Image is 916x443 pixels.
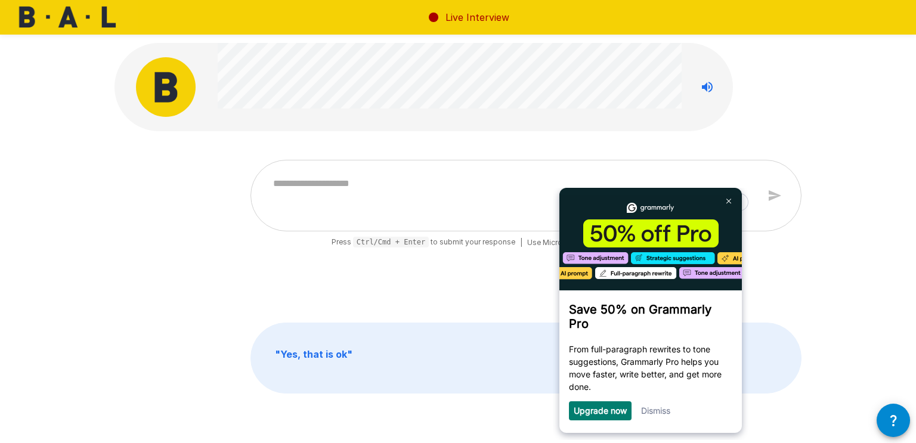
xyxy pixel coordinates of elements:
[174,11,178,16] img: close_x_white.png
[527,237,584,249] span: Use Microphone
[16,114,180,143] h3: Save 50% on Grammarly Pro
[136,57,196,117] img: bal_avatar.png
[520,237,522,249] span: |
[332,236,516,249] span: Press to submit your response
[16,155,180,205] p: From full-paragraph rewrites to tone suggestions, Grammarly Pro helps you move faster, write bett...
[7,7,189,103] img: cf05b94ade4f42629b949fb8a375e811-frame-31613004.png
[445,10,509,24] p: Live Interview
[695,75,719,99] button: Stop reading questions aloud
[21,218,74,228] a: Upgrade now
[275,348,352,360] b: " Yes, that is ok "
[88,218,117,228] a: Dismiss
[353,237,429,247] pre: Ctrl/Cmd + Enter
[265,172,758,219] textarea: To enrich screen reader interactions, please activate Accessibility in Grammarly extension settings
